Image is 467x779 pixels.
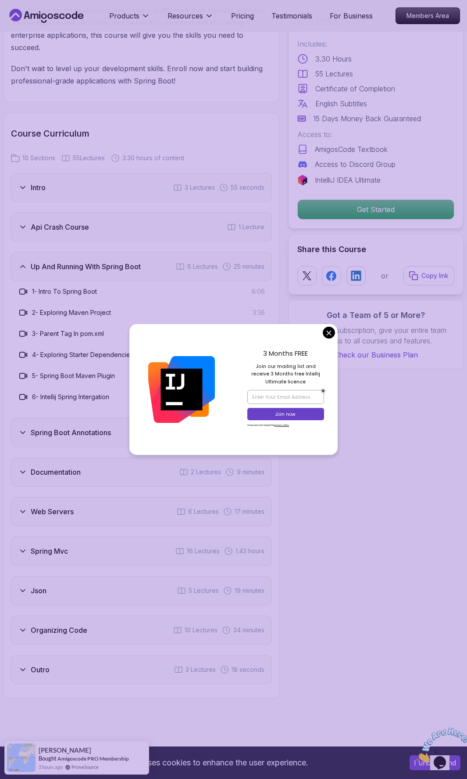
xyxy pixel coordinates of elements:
[31,506,74,517] h3: Web Servers
[297,325,454,346] p: With one subscription, give your entire team access to all courses and features.
[11,497,272,526] button: Web Servers6 Lectures 17 minutes
[39,763,63,771] span: 3 hours ago
[235,507,264,516] span: 17 minutes
[298,200,454,219] p: Get Started
[410,755,460,770] button: Accept cookies
[234,262,264,271] span: 25 minutes
[57,755,129,762] a: Amigoscode PRO Membership
[73,154,105,162] span: 55 Lectures
[253,308,265,317] span: 3:36
[237,468,264,476] span: 9 minutes
[231,183,264,192] span: 55 seconds
[22,154,55,162] span: 10 Sections
[71,763,99,771] a: ProveSource
[11,62,272,87] p: Don't wait to level up your development skills. Enroll now and start building professional-grade ...
[109,11,150,28] button: Products
[11,655,272,684] button: Outro3 Lectures 18 seconds
[231,11,254,21] a: Pricing
[11,173,272,202] button: Intro3 Lectures 55 seconds
[32,287,97,296] h3: 1 - Intro To Spring Boot
[11,127,272,140] h2: Course Curriculum
[168,11,214,28] button: Resources
[187,262,218,271] span: 6 Lectures
[11,616,272,645] button: Organizing Code10 Lectures 34 minutes
[4,4,7,11] span: 1
[235,586,264,595] span: 19 minutes
[315,175,381,185] p: IntelliJ IDEA Ultimate
[11,418,272,447] button: Spring Boot Annotations3 Lectures 7 minutes
[32,329,104,338] h3: 3 - Parent Tag In pom.xml
[122,154,184,162] span: 3.30 hours of content
[315,144,388,155] p: AmigosCode Textbook
[31,625,87,635] h3: Organizing Code
[185,665,216,674] span: 3 Lectures
[239,223,264,231] span: 1 Lecture
[31,182,46,193] h3: Intro
[315,98,367,109] p: English Subtitles
[31,427,111,438] h3: Spring Boot Annotations
[330,11,373,21] a: For Business
[168,11,203,21] p: Resources
[421,271,449,280] p: Copy link
[31,546,68,556] h3: Spring Mvc
[189,586,219,595] span: 5 Lectures
[297,39,454,49] p: Includes:
[252,287,265,296] span: 6:06
[31,222,89,232] h3: Api Crash Course
[4,4,58,38] img: Chat attention grabber
[185,626,217,635] span: 10 Lectures
[313,113,421,124] p: 15 Days Money Back Guaranteed
[396,7,460,24] a: Members Area
[32,350,133,359] h3: 4 - Exploring Starter Dependencies
[7,753,396,772] div: This website uses cookies to enhance the user experience.
[413,724,467,766] iframe: chat widget
[396,8,460,24] p: Members Area
[11,537,272,566] button: Spring Mvc16 Lectures 1.43 hours
[31,261,141,272] h3: Up And Running With Spring Boot
[109,11,139,21] p: Products
[7,743,36,772] img: provesource social proof notification image
[297,309,454,321] h3: Got a Team of 5 or More?
[187,547,220,555] span: 16 Lectures
[297,199,454,220] button: Get Started
[315,69,353,79] p: 55 Lectures
[32,308,111,317] h3: 2 - Exploring Maven Project
[271,11,312,21] a: Testimonials
[31,585,46,596] h3: Json
[381,270,389,281] p: or
[403,266,454,285] button: Copy link
[235,547,264,555] span: 1.43 hours
[297,175,308,185] img: jetbrains logo
[31,664,50,675] h3: Outro
[39,755,57,762] span: Bought
[185,183,215,192] span: 3 Lectures
[191,468,221,476] span: 2 Lectures
[32,393,109,401] h3: 6 - Intellij Spring Intergation
[315,54,352,64] p: 3.30 Hours
[297,243,454,256] h2: Share this Course
[32,371,115,380] h3: 5 - Spring Boot Maven Plugin
[315,83,395,94] p: Certificate of Completion
[315,159,396,170] p: Access to Discord Group
[297,129,454,140] p: Access to:
[11,252,272,281] button: Up And Running With Spring Boot6 Lectures 25 minutes
[232,665,264,674] span: 18 seconds
[233,626,264,635] span: 34 minutes
[11,576,272,605] button: Json5 Lectures 19 minutes
[297,350,454,360] a: Check our Business Plan
[31,467,81,477] h3: Documentation
[11,458,272,487] button: Documentation2 Lectures 9 minutes
[188,507,219,516] span: 6 Lectures
[39,747,91,754] span: [PERSON_NAME]
[11,213,272,242] button: Api Crash Course1 Lecture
